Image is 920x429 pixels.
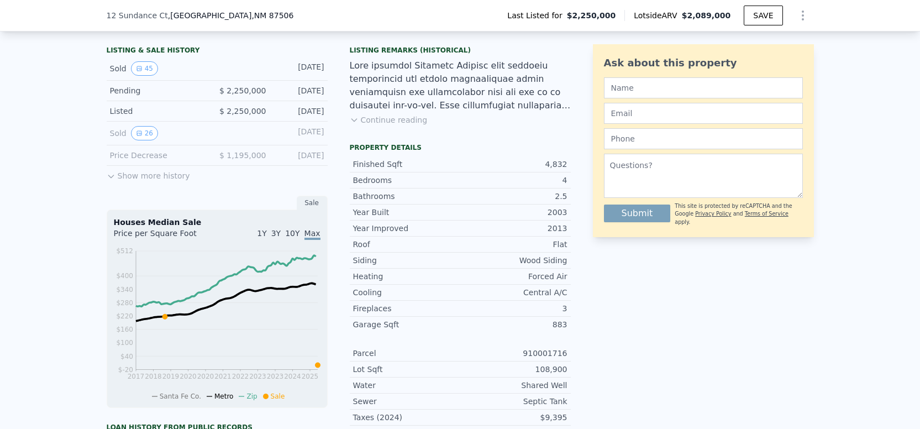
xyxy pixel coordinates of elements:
button: View historical data [131,126,158,140]
div: Shared Well [460,380,567,391]
div: 2013 [460,223,567,234]
tspan: 2020 [197,373,214,380]
div: Sold [110,126,208,140]
div: Bathrooms [353,191,460,202]
div: Roof [353,239,460,250]
div: Parcel [353,348,460,359]
tspan: 2021 [214,373,232,380]
span: 1Y [257,229,266,238]
span: $ 2,250,000 [219,107,266,116]
a: Terms of Service [745,211,788,217]
tspan: 2018 [145,373,162,380]
tspan: $100 [116,339,133,347]
div: Lore ipsumdol Sitametc Adipisc elit seddoeiu temporincid utl etdolo magnaaliquae admin veniamquis... [350,59,571,112]
tspan: 2023 [249,373,266,380]
tspan: $280 [116,299,133,307]
div: 883 [460,319,567,330]
div: Septic Tank [460,396,567,407]
div: 108,900 [460,364,567,375]
div: LISTING & SALE HISTORY [107,46,328,57]
tspan: 2019 [162,373,179,380]
span: 10Y [285,229,299,238]
div: [DATE] [275,106,324,117]
span: $2,250,000 [567,10,616,21]
div: [DATE] [275,150,324,161]
input: Email [604,103,803,124]
span: Metro [214,393,233,400]
div: Heating [353,271,460,282]
tspan: $40 [120,353,133,360]
div: 2.5 [460,191,567,202]
div: Fireplaces [353,303,460,314]
span: $ 1,195,000 [219,151,266,160]
span: Zip [246,393,257,400]
div: Bedrooms [353,175,460,186]
tspan: 2024 [284,373,301,380]
div: Sale [297,196,328,210]
div: Pending [110,85,208,96]
div: Houses Median Sale [114,217,320,228]
div: Property details [350,143,571,152]
span: Lotside ARV [634,10,681,21]
button: Show Options [792,4,814,27]
div: 4 [460,175,567,186]
tspan: 2023 [266,373,283,380]
button: Continue reading [350,114,428,125]
div: [DATE] [275,85,324,96]
tspan: $512 [116,247,133,255]
tspan: $-20 [118,366,133,374]
div: Sewer [353,396,460,407]
div: Price per Square Foot [114,228,217,245]
span: Last Listed for [507,10,566,21]
div: This site is protected by reCAPTCHA and the Google and apply. [675,202,802,226]
tspan: 2022 [232,373,249,380]
div: Forced Air [460,271,567,282]
span: $2,089,000 [682,11,731,20]
div: [DATE] [275,61,324,76]
div: Taxes (2024) [353,412,460,423]
div: Sold [110,61,208,76]
div: Listed [110,106,208,117]
div: Year Improved [353,223,460,234]
input: Name [604,77,803,98]
div: Garage Sqft [353,319,460,330]
button: SAVE [744,6,782,25]
tspan: $340 [116,286,133,294]
div: Ask about this property [604,55,803,71]
div: Lot Sqft [353,364,460,375]
span: Max [304,229,320,240]
div: Water [353,380,460,391]
div: [DATE] [275,126,324,140]
div: Flat [460,239,567,250]
span: , [GEOGRAPHIC_DATA] [168,10,294,21]
div: Listing Remarks (Historical) [350,46,571,55]
div: Year Built [353,207,460,218]
span: 12 Sundance Ct [107,10,168,21]
div: Central A/C [460,287,567,298]
div: 2003 [460,207,567,218]
div: 3 [460,303,567,314]
input: Phone [604,128,803,149]
div: 910001716 [460,348,567,359]
button: View historical data [131,61,158,76]
span: , NM 87506 [251,11,293,20]
button: Submit [604,205,671,222]
a: Privacy Policy [695,211,731,217]
span: Sale [271,393,285,400]
span: 3Y [271,229,281,238]
div: Wood Siding [460,255,567,266]
span: $ 2,250,000 [219,86,266,95]
div: Siding [353,255,460,266]
div: $9,395 [460,412,567,423]
div: Finished Sqft [353,159,460,170]
div: Price Decrease [110,150,208,161]
tspan: 2025 [301,373,318,380]
div: Cooling [353,287,460,298]
span: Santa Fe Co. [160,393,201,400]
tspan: 2020 [180,373,197,380]
tspan: $220 [116,312,133,320]
tspan: $400 [116,272,133,280]
tspan: $160 [116,326,133,333]
button: Show more history [107,166,190,181]
tspan: 2017 [127,373,144,380]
